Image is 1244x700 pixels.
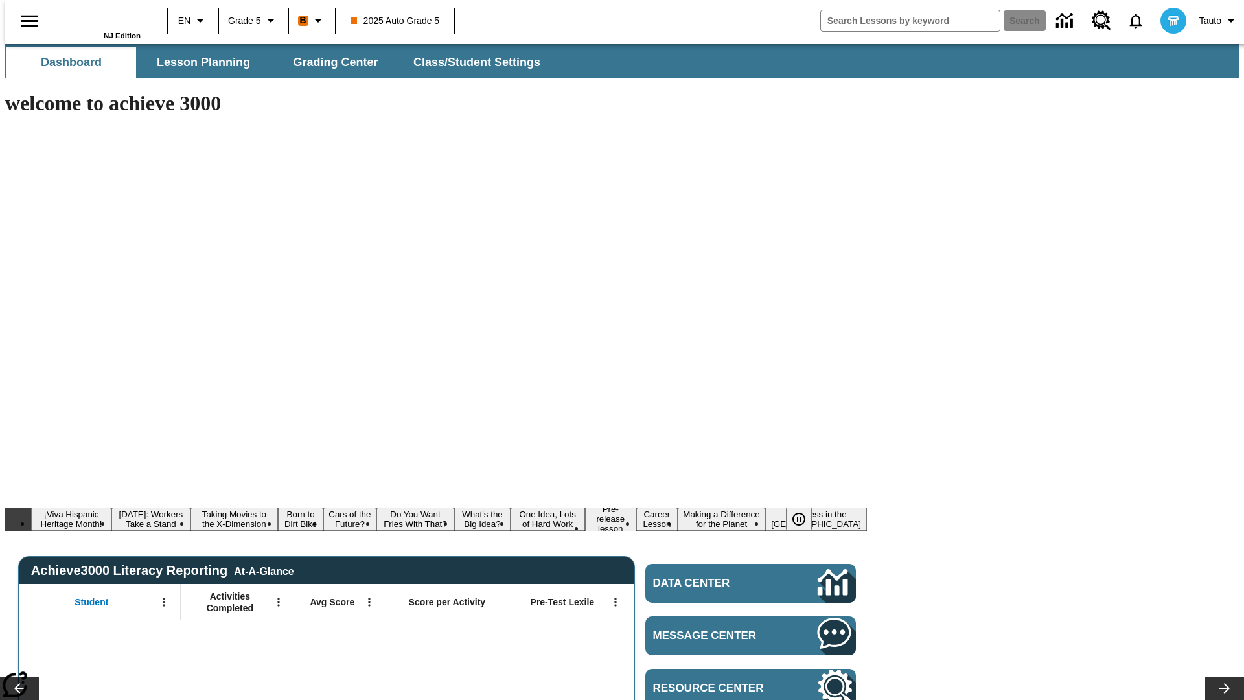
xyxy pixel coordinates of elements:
[511,507,585,531] button: Slide 8 One Idea, Lots of Hard Work
[5,47,552,78] div: SubNavbar
[1084,3,1119,38] a: Resource Center, Will open in new tab
[111,507,190,531] button: Slide 2 Labor Day: Workers Take a Stand
[360,592,379,612] button: Open Menu
[653,629,779,642] span: Message Center
[41,55,102,70] span: Dashboard
[454,507,510,531] button: Slide 7 What's the Big Idea?
[300,12,306,29] span: B
[1194,9,1244,32] button: Profile/Settings
[278,507,323,531] button: Slide 4 Born to Dirt Bike
[323,507,376,531] button: Slide 5 Cars of the Future?
[31,563,294,578] span: Achieve3000 Literacy Reporting
[172,9,214,32] button: Language: EN, Select a language
[5,91,867,115] h1: welcome to achieve 3000
[1199,14,1221,28] span: Tauto
[75,596,108,608] span: Student
[293,55,378,70] span: Grading Center
[157,55,250,70] span: Lesson Planning
[56,5,141,40] div: Home
[56,6,141,32] a: Home
[786,507,825,531] div: Pause
[645,616,856,655] a: Message Center
[376,507,455,531] button: Slide 6 Do You Want Fries With That?
[190,507,278,531] button: Slide 3 Taking Movies to the X-Dimension
[636,507,678,531] button: Slide 10 Career Lesson
[653,577,774,590] span: Data Center
[531,596,595,608] span: Pre-Test Lexile
[6,47,136,78] button: Dashboard
[10,2,49,40] button: Open side menu
[271,47,400,78] button: Grading Center
[645,564,856,603] a: Data Center
[187,590,273,614] span: Activities Completed
[1160,8,1186,34] img: avatar image
[403,47,551,78] button: Class/Student Settings
[413,55,540,70] span: Class/Student Settings
[786,507,812,531] button: Pause
[1153,4,1194,38] button: Select a new avatar
[31,507,111,531] button: Slide 1 ¡Viva Hispanic Heritage Month!
[653,682,779,695] span: Resource Center
[351,14,440,28] span: 2025 Auto Grade 5
[104,32,141,40] span: NJ Edition
[1119,4,1153,38] a: Notifications
[409,596,486,608] span: Score per Activity
[310,596,354,608] span: Avg Score
[293,9,331,32] button: Boost Class color is orange. Change class color
[228,14,261,28] span: Grade 5
[269,592,288,612] button: Open Menu
[1205,677,1244,700] button: Lesson carousel, Next
[821,10,1000,31] input: search field
[765,507,867,531] button: Slide 12 Sleepless in the Animal Kingdom
[178,14,190,28] span: EN
[585,502,636,535] button: Slide 9 Pre-release lesson
[678,507,765,531] button: Slide 11 Making a Difference for the Planet
[223,9,284,32] button: Grade: Grade 5, Select a grade
[5,44,1239,78] div: SubNavbar
[606,592,625,612] button: Open Menu
[139,47,268,78] button: Lesson Planning
[1048,3,1084,39] a: Data Center
[154,592,174,612] button: Open Menu
[234,563,294,577] div: At-A-Glance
